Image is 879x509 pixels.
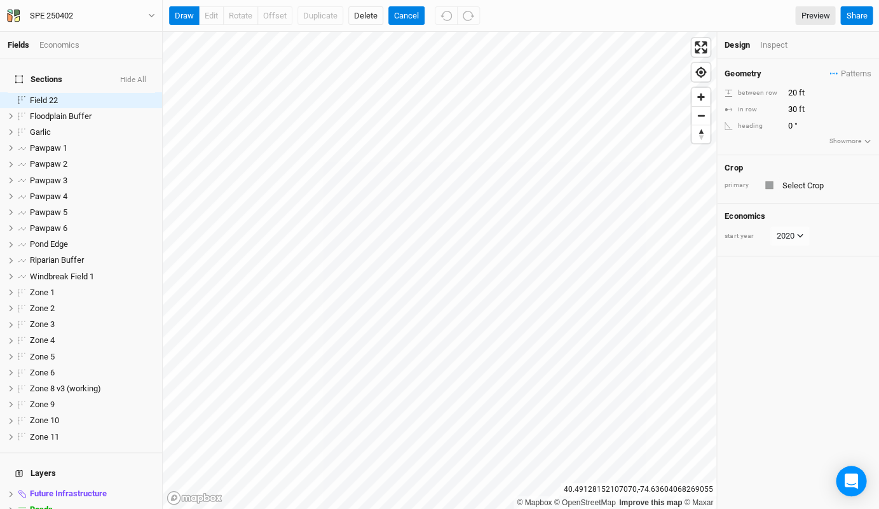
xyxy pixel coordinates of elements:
h4: Crop [725,163,742,173]
div: heading [725,122,780,131]
button: Patterns [829,67,871,81]
div: Pawpaw 3 [30,176,154,186]
a: OpenStreetMap [554,498,616,507]
div: start year [725,232,769,241]
button: Undo (^z) [435,6,458,25]
span: Pawpaw 4 [30,192,67,201]
div: Pond Edge [30,239,154,249]
button: Zoom in [692,88,710,106]
input: Select Crop [778,178,871,193]
a: Maxar [684,498,713,507]
button: Zoom out [692,106,710,125]
span: Floodplain Buffer [30,111,92,121]
button: Delete [348,6,383,25]
span: Riparian Buffer [30,255,84,265]
h4: Economics [725,211,871,221]
span: Zone 1 [30,288,55,297]
span: Zone 2 [30,303,55,313]
button: SPE 250402 [6,9,156,23]
span: Zone 8 v3 (working) [30,384,101,393]
span: Pawpaw 2 [30,159,67,169]
span: Zone 6 [30,368,55,377]
span: Pawpaw 1 [30,143,67,153]
h4: Layers [8,461,154,486]
div: Zone 8 v3 (working) [30,384,154,394]
button: Enter fullscreen [692,38,710,57]
button: Share [840,6,873,25]
div: 40.49128152107070 , -74.63604068269055 [561,483,716,496]
span: Field 22 [30,95,58,105]
button: Hide All [119,76,147,85]
div: Pawpaw 1 [30,143,154,153]
span: Zone 4 [30,335,55,345]
button: Redo (^Z) [457,6,480,25]
div: Zone 11 [30,432,154,442]
a: Mapbox [517,498,552,507]
div: Floodplain Buffer [30,111,154,122]
span: Zone 9 [30,400,55,409]
button: rotate [223,6,258,25]
a: Preview [795,6,835,25]
div: Zone 5 [30,352,154,362]
span: Sections [15,74,62,85]
span: Garlic [30,127,51,137]
span: Zone 5 [30,352,55,361]
a: Improve this map [619,498,682,507]
div: SPE 250402 [30,10,73,22]
div: Field 22 [30,95,154,106]
button: edit [199,6,224,25]
div: Open Intercom Messenger [836,466,866,496]
button: Find my location [692,63,710,81]
button: Reset bearing to north [692,125,710,143]
div: Windbreak Field 1 [30,272,154,282]
span: Windbreak Field 1 [30,272,94,281]
div: Zone 1 [30,288,154,298]
span: Pawpaw 3 [30,176,67,185]
div: Riparian Buffer [30,255,154,265]
div: primary [725,181,756,190]
a: Fields [8,40,29,50]
span: Patterns [829,67,871,80]
div: Economics [39,39,79,51]
div: Design [725,39,749,51]
button: Duplicate [297,6,343,25]
button: offset [257,6,292,25]
div: Future Infrastructure [30,489,154,499]
span: Zone 11 [30,432,59,442]
div: Zone 9 [30,400,154,410]
span: Pond Edge [30,239,68,249]
button: draw [169,6,200,25]
div: Inspect [760,39,805,51]
div: Zone 6 [30,368,154,378]
div: in row [725,105,780,115]
span: Pawpaw 6 [30,223,67,233]
div: Pawpaw 2 [30,159,154,169]
button: Showmore [829,136,871,147]
span: Zoom out [692,107,710,125]
a: Mapbox logo [167,491,222,505]
div: Zone 4 [30,335,154,345]
h4: Geometry [725,69,761,79]
div: Pawpaw 4 [30,192,154,202]
button: Cancel [388,6,425,25]
span: Pawpaw 5 [30,207,67,217]
span: Zone 10 [30,415,59,425]
span: Future Infrastructure [30,489,107,498]
div: between row [725,88,780,98]
button: 2020 [770,227,809,246]
div: Pawpaw 6 [30,223,154,234]
div: Garlic [30,127,154,137]
div: Zone 3 [30,319,154,330]
span: Zone 3 [30,319,55,329]
canvas: Map [163,32,716,509]
div: Pawpaw 5 [30,207,154,218]
div: Zone 2 [30,303,154,314]
div: Zone 10 [30,415,154,426]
